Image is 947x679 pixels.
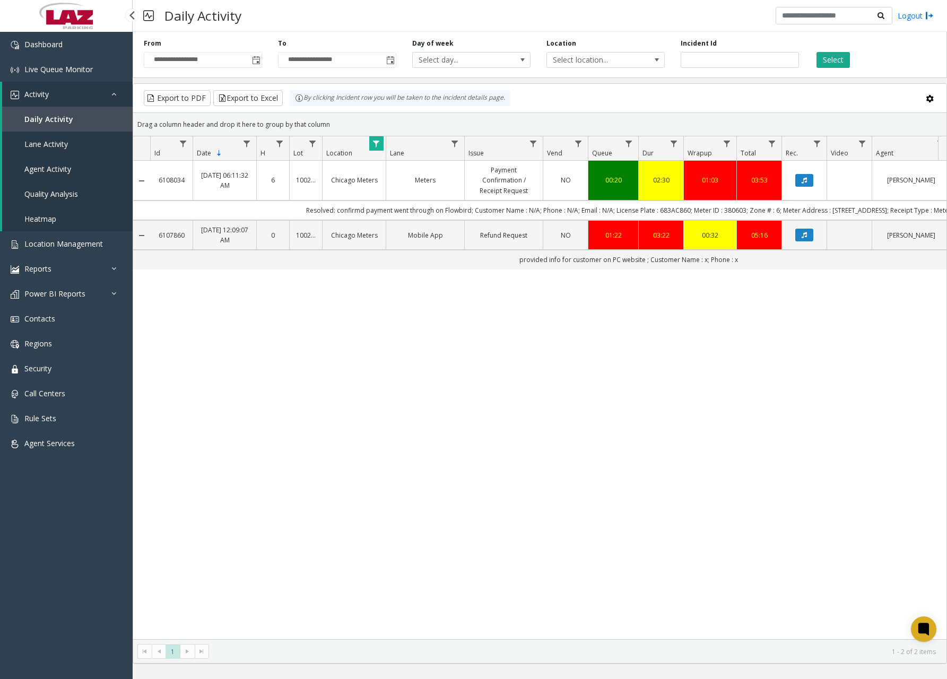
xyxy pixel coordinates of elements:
img: 'icon' [11,290,19,299]
img: 'icon' [11,340,19,349]
a: [DATE] 12:09:07 AM [199,225,250,245]
img: 'icon' [11,240,19,249]
span: Lane Activity [24,139,68,149]
a: Wrapup Filter Menu [720,136,734,151]
span: Activity [24,89,49,99]
img: 'icon' [11,66,19,74]
img: 'icon' [11,315,19,324]
span: Select day... [413,53,507,67]
a: 0 [263,230,283,240]
a: Quality Analysis [2,181,133,206]
a: NO [550,175,581,185]
button: Select [816,52,850,68]
label: Day of week [412,39,454,48]
span: Power BI Reports [24,289,85,299]
a: 6 [263,175,283,185]
span: Rec. [786,149,798,158]
span: Dur [642,149,654,158]
span: Reports [24,264,51,274]
span: Queue [592,149,612,158]
a: 00:32 [690,230,730,240]
span: Quality Analysis [24,189,78,199]
a: [DATE] 06:11:32 AM [199,170,250,190]
a: Date Filter Menu [240,136,254,151]
span: Total [741,149,756,158]
span: Rule Sets [24,413,56,423]
img: 'icon' [11,265,19,274]
a: 03:22 [645,230,677,240]
span: NO [561,176,571,185]
a: Total Filter Menu [765,136,779,151]
a: 01:03 [690,175,730,185]
img: infoIcon.svg [295,94,303,102]
span: Heatmap [24,214,56,224]
a: 03:53 [743,175,775,185]
a: Lane Filter Menu [448,136,462,151]
a: Mobile App [393,230,458,240]
a: Logout [898,10,934,21]
a: Queue Filter Menu [622,136,636,151]
a: 02:30 [645,175,677,185]
button: Export to Excel [213,90,283,106]
span: NO [561,231,571,240]
span: Id [154,149,160,158]
a: Collapse Details [133,231,150,240]
a: [PERSON_NAME] [879,230,944,240]
span: Dashboard [24,39,63,49]
a: 6108034 [157,175,186,185]
a: [PERSON_NAME] [879,175,944,185]
span: Page 1 [166,645,180,659]
img: logout [925,10,934,21]
a: Id Filter Menu [176,136,190,151]
div: Drag a column header and drop it here to group by that column [133,115,946,134]
a: Lot Filter Menu [306,136,320,151]
img: 'icon' [11,440,19,448]
a: Daily Activity [2,107,133,132]
span: Lane [390,149,404,158]
div: By clicking Incident row you will be taken to the incident details page. [290,90,510,106]
span: Location [326,149,352,158]
span: Vend [547,149,562,158]
a: Payment Confirmation / Receipt Request [471,165,536,196]
a: Chicago Meters [329,175,379,185]
span: Video [831,149,848,158]
span: Daily Activity [24,114,73,124]
a: 01:22 [595,230,632,240]
span: Security [24,363,51,373]
a: Chicago Meters [329,230,379,240]
a: H Filter Menu [273,136,287,151]
label: Location [546,39,576,48]
a: Vend Filter Menu [571,136,586,151]
button: Export to PDF [144,90,211,106]
span: Issue [468,149,484,158]
a: Issue Filter Menu [526,136,541,151]
img: 'icon' [11,390,19,398]
a: 05:16 [743,230,775,240]
span: Call Centers [24,388,65,398]
span: Select location... [547,53,641,67]
span: Contacts [24,314,55,324]
a: 100240 [296,175,316,185]
a: Lane Activity [2,132,133,156]
span: Toggle popup [250,53,262,67]
a: 00:20 [595,175,632,185]
img: 'icon' [11,415,19,423]
img: pageIcon [143,3,154,29]
span: Lot [293,149,303,158]
img: 'icon' [11,41,19,49]
span: Regions [24,338,52,349]
a: Rec. Filter Menu [810,136,824,151]
span: Date [197,149,211,158]
label: From [144,39,161,48]
h3: Daily Activity [159,3,247,29]
a: 6107860 [157,230,186,240]
span: Live Queue Monitor [24,64,93,74]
